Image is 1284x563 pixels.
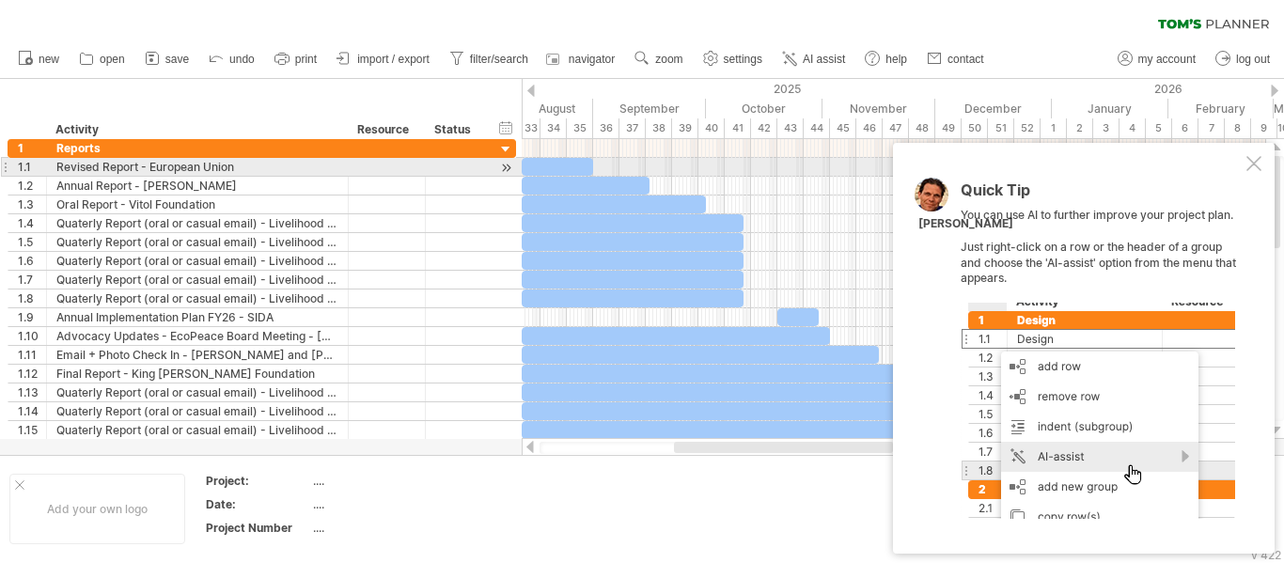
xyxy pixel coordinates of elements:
div: 36 [593,118,619,138]
div: Quaterly Report (oral or casual email) - Livelihood Impact Grant [56,289,338,307]
div: 51 [988,118,1014,138]
div: Status [434,120,476,139]
div: 5 [1146,118,1172,138]
a: save [140,47,195,71]
div: September 2025 [593,99,706,118]
div: 1.8 [18,289,46,307]
div: Add your own logo [9,474,185,544]
div: Resource [357,120,415,139]
div: 52 [1014,118,1041,138]
span: filter/search [470,53,528,66]
div: Quaterly Report (oral or casual email) - Livelihood Impact Grant [56,383,338,401]
div: 9 [1251,118,1277,138]
div: Reports [56,139,338,157]
div: 46 [856,118,883,138]
div: 1.14 [18,402,46,420]
div: December 2025 [935,99,1052,118]
span: log out [1236,53,1270,66]
a: new [13,47,65,71]
div: Oral Report - Vitol Foundation [56,195,338,213]
div: Quaterly Report (oral or casual email) - Livelihood Impact Grant [56,233,338,251]
span: open [100,53,125,66]
div: 43 [777,118,804,138]
a: import / export [332,47,435,71]
div: 39 [672,118,698,138]
div: Date: [206,496,309,512]
div: 7 [1198,118,1225,138]
div: Annual Implementation Plan FY26 - SIDA [56,308,338,326]
div: Quaterly Report (oral or casual email) - Livelihood Impact Grant [56,214,338,232]
span: new [39,53,59,66]
div: 33 [514,118,540,138]
div: 48 [909,118,935,138]
span: print [295,53,317,66]
div: 50 [962,118,988,138]
div: Quaterly Report (oral or casual email) - Livelihood Impact Grant [56,271,338,289]
div: November 2025 [822,99,935,118]
div: 38 [646,118,672,138]
span: my account [1138,53,1196,66]
div: Final Report - King [PERSON_NAME] Foundation [56,365,338,383]
div: 47 [883,118,909,138]
span: settings [724,53,762,66]
div: 44 [804,118,830,138]
div: Quaterly Report (oral or casual email) - Livelihood Impact Grant [56,421,338,439]
div: 41 [725,118,751,138]
div: 35 [567,118,593,138]
div: 1.15 [18,421,46,439]
span: help [885,53,907,66]
a: help [860,47,913,71]
a: print [270,47,322,71]
div: scroll to activity [497,158,515,178]
div: 1.4 [18,214,46,232]
div: Revised Report - European Union [56,158,338,176]
a: log out [1211,47,1276,71]
div: Project: [206,473,309,489]
div: October 2025 [706,99,822,118]
div: 1.12 [18,365,46,383]
div: 4 [1120,118,1146,138]
a: zoom [630,47,688,71]
div: Quaterly Report (oral or casual email) - Livelihood Impact Grant [56,402,338,420]
a: my account [1113,47,1201,71]
div: Activity [55,120,337,139]
a: filter/search [445,47,534,71]
div: 1.1 [18,158,46,176]
div: 34 [540,118,567,138]
div: January 2026 [1052,99,1168,118]
div: 1.10 [18,327,46,345]
div: Quaterly Report (oral or casual email) - Livelihood Impact Grant [56,252,338,270]
div: 1 [18,139,46,157]
div: 37 [619,118,646,138]
div: Project Number [206,520,309,536]
div: .... [313,520,471,536]
div: 1.6 [18,252,46,270]
div: 1.3 [18,195,46,213]
div: You can use AI to further improve your project plan. Just right-click on a row or the header of a... [961,182,1243,519]
div: 1.5 [18,233,46,251]
div: 3 [1093,118,1120,138]
div: 42 [751,118,777,138]
div: v 422 [1251,548,1281,562]
span: zoom [655,53,682,66]
div: Annual Report - [PERSON_NAME] [56,177,338,195]
a: AI assist [777,47,851,71]
div: Advocacy Updates - EcoPeace Board Meeting - [DATE] [56,327,338,345]
span: import / export [357,53,430,66]
div: 1.13 [18,383,46,401]
div: 1.7 [18,271,46,289]
div: February 2026 [1168,99,1274,118]
div: Quick Tip [961,182,1243,208]
a: open [74,47,131,71]
a: contact [922,47,990,71]
div: 49 [935,118,962,138]
div: 45 [830,118,856,138]
a: navigator [543,47,620,71]
span: contact [947,53,984,66]
div: .... [313,473,471,489]
div: [PERSON_NAME] [918,216,1013,232]
span: save [165,53,189,66]
span: navigator [569,53,615,66]
div: Email + Photo Check In - [PERSON_NAME] and [PERSON_NAME] Foundation [56,346,338,364]
span: undo [229,53,255,66]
